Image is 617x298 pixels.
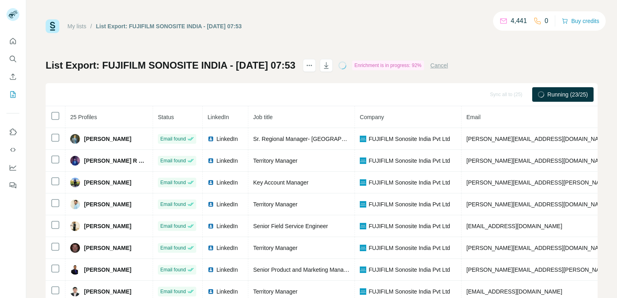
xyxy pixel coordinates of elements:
[84,288,131,296] span: [PERSON_NAME]
[466,114,481,120] span: Email
[216,200,238,208] span: LinkedIn
[70,287,80,296] img: Avatar
[6,52,19,66] button: Search
[160,179,186,186] span: Email found
[360,267,366,273] img: company-logo
[253,157,298,164] span: Territory Manager
[84,157,148,165] span: [PERSON_NAME] R Dhanal
[369,135,450,143] span: FUJIFILM Sonosite India Pvt Ltd
[545,16,548,26] p: 0
[253,267,481,273] span: Senior Product and Marketing Manager - [GEOGRAPHIC_DATA] & [GEOGRAPHIC_DATA]
[253,245,298,251] span: Territory Manager
[84,244,131,252] span: [PERSON_NAME]
[253,179,308,186] span: Key Account Manager
[6,87,19,102] button: My lists
[70,114,97,120] span: 25 Profiles
[430,61,448,69] button: Cancel
[466,157,609,164] span: [PERSON_NAME][EMAIL_ADDRESS][DOMAIN_NAME]
[216,266,238,274] span: LinkedIn
[70,134,80,144] img: Avatar
[369,288,450,296] span: FUJIFILM Sonosite India Pvt Ltd
[208,157,214,164] img: LinkedIn logo
[466,223,562,229] span: [EMAIL_ADDRESS][DOMAIN_NAME]
[216,157,238,165] span: LinkedIn
[369,178,450,187] span: FUJIFILM Sonosite India Pvt Ltd
[208,245,214,251] img: LinkedIn logo
[46,59,296,72] h1: List Export: FUJIFILM SONOSITE INDIA - [DATE] 07:53
[360,114,384,120] span: Company
[160,288,186,295] span: Email found
[466,245,609,251] span: [PERSON_NAME][EMAIL_ADDRESS][DOMAIN_NAME]
[360,245,366,251] img: company-logo
[216,222,238,230] span: LinkedIn
[6,69,19,84] button: Enrich CSV
[208,179,214,186] img: LinkedIn logo
[70,243,80,253] img: Avatar
[253,223,328,229] span: Senior Field Service Engineer
[70,221,80,231] img: Avatar
[6,160,19,175] button: Dashboard
[466,136,609,142] span: [PERSON_NAME][EMAIL_ADDRESS][DOMAIN_NAME]
[369,200,450,208] span: FUJIFILM Sonosite India Pvt Ltd
[160,266,186,273] span: Email found
[352,61,424,70] div: Enrichment is in progress: 92%
[84,178,131,187] span: [PERSON_NAME]
[360,288,366,295] img: company-logo
[84,200,131,208] span: [PERSON_NAME]
[253,136,504,142] span: Sr. Regional Manager- [GEOGRAPHIC_DATA], [GEOGRAPHIC_DATA] and [GEOGRAPHIC_DATA]
[84,266,131,274] span: [PERSON_NAME]
[67,23,86,29] a: My lists
[253,114,273,120] span: Job title
[70,265,80,275] img: Avatar
[6,178,19,193] button: Feedback
[369,244,450,252] span: FUJIFILM Sonosite India Pvt Ltd
[6,143,19,157] button: Use Surfe API
[70,156,80,166] img: Avatar
[208,267,214,273] img: LinkedIn logo
[84,222,131,230] span: [PERSON_NAME]
[216,244,238,252] span: LinkedIn
[160,157,186,164] span: Email found
[160,135,186,143] span: Email found
[360,201,366,208] img: company-logo
[70,178,80,187] img: Avatar
[360,223,366,229] img: company-logo
[216,178,238,187] span: LinkedIn
[160,222,186,230] span: Email found
[208,136,214,142] img: LinkedIn logo
[466,288,562,295] span: [EMAIL_ADDRESS][DOMAIN_NAME]
[466,201,609,208] span: [PERSON_NAME][EMAIL_ADDRESS][DOMAIN_NAME]
[360,136,366,142] img: company-logo
[548,90,588,99] span: Running (23/25)
[369,266,450,274] span: FUJIFILM Sonosite India Pvt Ltd
[160,201,186,208] span: Email found
[253,288,298,295] span: Territory Manager
[208,223,214,229] img: LinkedIn logo
[511,16,527,26] p: 4,441
[208,201,214,208] img: LinkedIn logo
[369,157,450,165] span: FUJIFILM Sonosite India Pvt Ltd
[208,288,214,295] img: LinkedIn logo
[562,15,599,27] button: Buy credits
[70,199,80,209] img: Avatar
[208,114,229,120] span: LinkedIn
[160,244,186,252] span: Email found
[158,114,174,120] span: Status
[360,179,366,186] img: company-logo
[253,201,298,208] span: Territory Manager
[216,135,238,143] span: LinkedIn
[96,22,242,30] div: List Export: FUJIFILM SONOSITE INDIA - [DATE] 07:53
[84,135,131,143] span: [PERSON_NAME]
[216,288,238,296] span: LinkedIn
[6,34,19,48] button: Quick start
[360,157,366,164] img: company-logo
[369,222,450,230] span: FUJIFILM Sonosite India Pvt Ltd
[6,125,19,139] button: Use Surfe on LinkedIn
[90,22,92,30] li: /
[46,19,59,33] img: Surfe Logo
[303,59,316,72] button: actions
